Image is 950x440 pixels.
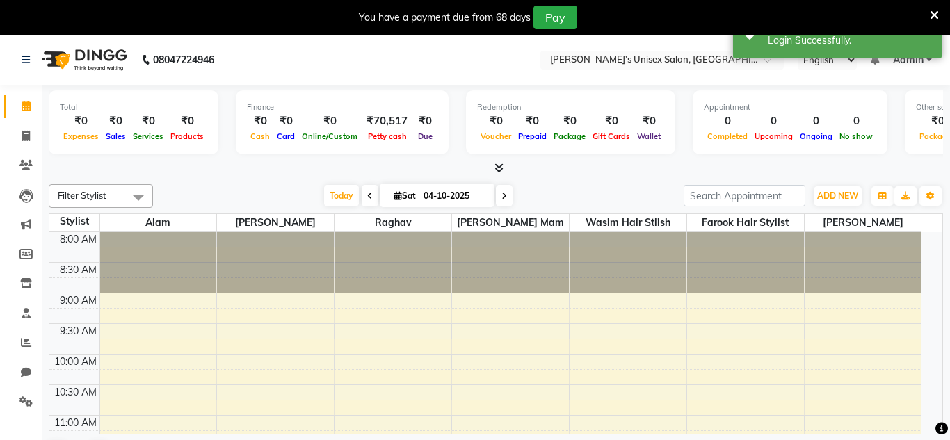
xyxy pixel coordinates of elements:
[634,131,664,141] span: Wallet
[51,385,99,400] div: 10:30 AM
[796,113,836,129] div: 0
[796,131,836,141] span: Ongoing
[298,113,361,129] div: ₹0
[60,113,102,129] div: ₹0
[768,33,931,48] div: Login Successfully.
[414,131,436,141] span: Due
[167,131,207,141] span: Products
[359,10,531,25] div: You have a payment due from 68 days
[51,355,99,369] div: 10:00 AM
[60,131,102,141] span: Expenses
[391,190,419,201] span: Sat
[57,293,99,308] div: 9:00 AM
[704,101,876,113] div: Appointment
[836,131,876,141] span: No show
[550,113,589,129] div: ₹0
[247,101,437,113] div: Finance
[751,113,796,129] div: 0
[814,186,862,206] button: ADD NEW
[515,131,550,141] span: Prepaid
[477,131,515,141] span: Voucher
[751,131,796,141] span: Upcoming
[57,232,99,247] div: 8:00 AM
[419,186,489,206] input: 2025-10-04
[298,131,361,141] span: Online/Custom
[153,40,214,79] b: 08047224946
[51,416,99,430] div: 11:00 AM
[129,131,167,141] span: Services
[60,101,207,113] div: Total
[58,190,106,201] span: Filter Stylist
[893,53,924,67] span: Admin
[247,113,273,129] div: ₹0
[515,113,550,129] div: ₹0
[49,214,99,229] div: Stylist
[452,214,569,231] span: [PERSON_NAME] Mam
[273,131,298,141] span: Card
[102,131,129,141] span: Sales
[704,113,751,129] div: 0
[57,324,99,339] div: 9:30 AM
[364,131,410,141] span: Petty cash
[550,131,589,141] span: Package
[273,113,298,129] div: ₹0
[167,113,207,129] div: ₹0
[684,185,805,206] input: Search Appointment
[687,214,804,231] span: Farook Hair Stylist
[57,263,99,277] div: 8:30 AM
[324,185,359,206] span: Today
[477,113,515,129] div: ₹0
[247,131,273,141] span: Cash
[413,113,437,129] div: ₹0
[817,190,858,201] span: ADD NEW
[100,214,217,231] span: Alam
[805,214,921,231] span: [PERSON_NAME]
[589,131,634,141] span: Gift Cards
[589,113,634,129] div: ₹0
[335,214,451,231] span: Raghav
[836,113,876,129] div: 0
[634,113,664,129] div: ₹0
[102,113,129,129] div: ₹0
[477,101,664,113] div: Redemption
[533,6,577,29] button: Pay
[217,214,334,231] span: [PERSON_NAME]
[35,40,131,79] img: logo
[570,214,686,231] span: wasim hair stlish
[704,131,751,141] span: Completed
[129,113,167,129] div: ₹0
[361,113,413,129] div: ₹70,517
